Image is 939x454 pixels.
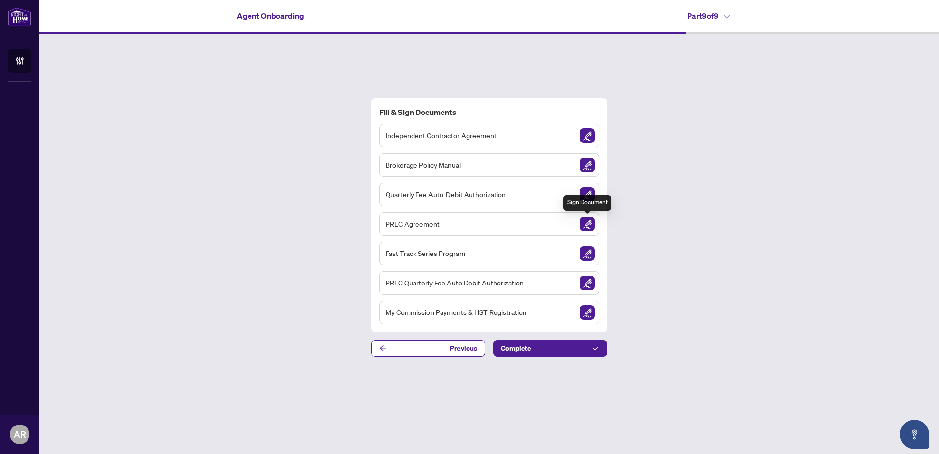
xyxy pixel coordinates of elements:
h4: Fill & Sign Documents [379,106,599,118]
img: Sign Document [580,128,595,143]
span: Quarterly Fee Auto-Debit Authorization [386,189,506,200]
span: Fast Track Series Program [386,248,465,259]
img: Sign Document [580,305,595,320]
img: Sign Document [580,246,595,261]
img: Sign Document [580,217,595,231]
span: PREC Agreement [386,218,440,229]
h4: Part 9 of 9 [687,10,730,22]
span: PREC Quarterly Fee Auto Debit Authorization [386,277,524,288]
span: Brokerage Policy Manual [386,159,461,170]
button: Previous [371,340,485,357]
img: Sign Document [580,187,595,202]
span: Previous [450,340,477,356]
img: logo [8,7,31,26]
span: My Commission Payments & HST Registration [386,307,526,318]
span: check [592,345,599,352]
span: AR [14,427,26,441]
img: Sign Document [580,158,595,172]
div: Sign Document [563,195,611,211]
img: Sign Document [580,276,595,290]
span: Complete [501,340,531,356]
h4: Agent Onboarding [237,10,304,22]
span: arrow-left [379,345,386,352]
span: Independent Contractor Agreement [386,130,497,141]
button: Open asap [900,420,929,449]
button: Complete [493,340,607,357]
